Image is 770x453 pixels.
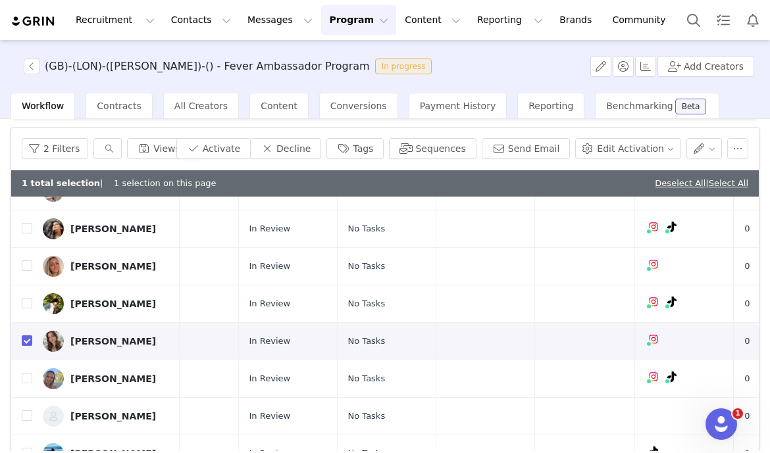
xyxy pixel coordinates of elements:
span: | [706,178,748,188]
button: Edit Activation [575,138,680,159]
img: 870f2d3e-101f-4f74-9658-0a52813c4099.jpg [43,256,64,277]
button: Messages [240,5,321,35]
div: No Tasks [348,222,425,235]
button: Content [397,5,469,35]
b: 1 total selection [22,178,100,188]
i: icon: search [105,144,114,153]
span: Reporting [528,101,573,111]
span: In Review [249,372,291,385]
a: [PERSON_NAME] [43,331,169,352]
button: Recruitment [68,5,163,35]
button: Send Email [482,138,571,159]
span: In Review [249,260,291,273]
span: Content [261,101,297,111]
span: Contracts [97,101,141,111]
button: Contacts [163,5,239,35]
span: Workflow [22,101,64,111]
button: Sequences [389,138,476,159]
span: All Creators [174,101,228,111]
span: In Review [249,335,291,348]
span: Benchmarking [606,101,673,111]
button: Notifications [738,5,767,35]
h3: (GB)-(LON)-([PERSON_NAME])-() - Fever Ambassador Program [45,59,370,74]
div: [PERSON_NAME] [70,373,156,384]
button: 2 Filters [22,138,88,159]
span: 1 [732,408,743,419]
span: In Review [249,297,291,310]
div: Beta [682,103,700,110]
a: Community [605,5,680,35]
span: Conversions [330,101,387,111]
a: [PERSON_NAME] [43,368,169,389]
button: Program [321,5,396,35]
div: [PERSON_NAME] [70,261,156,272]
img: 9e36caf2-f2d1-4b05-9a0a-f1ab17bc877b.jpg [43,368,64,389]
a: Brands [552,5,603,35]
button: Search [679,5,708,35]
input: Search... [93,138,122,159]
img: grin logo [11,15,57,28]
img: 9cd92e00-abc2-4fb1-b1ef-a2352d1982d9.jpg [43,331,64,352]
button: Add Creators [657,56,754,77]
span: Payment History [420,101,496,111]
a: Select All [709,178,748,188]
img: d1d0f085-1c68-494a-add6-6c0bc8b2d377--s.jpg [43,406,64,427]
span: In progress [375,59,432,74]
div: No Tasks [348,335,425,348]
div: No Tasks [348,372,425,385]
button: Decline [250,138,321,159]
img: 9d646e95-5eb2-47db-9781-67bec8b6cae5.jpg [43,293,64,314]
button: Reporting [469,5,551,35]
a: Deselect All [655,178,706,188]
div: [PERSON_NAME] [70,298,156,309]
div: [PERSON_NAME] [70,411,156,421]
span: In Review [249,222,291,235]
a: Tasks [709,5,738,35]
div: | 1 selection on this page [22,177,217,190]
span: [object Object] [24,59,437,74]
button: Tags [326,138,384,159]
img: 99e045fa-77ac-43e0-ba68-d1fd82d2b92f.jpg [43,218,64,239]
div: [PERSON_NAME] [70,336,156,346]
a: [PERSON_NAME] [43,293,169,314]
a: [PERSON_NAME] [43,406,169,427]
button: Activate [176,138,251,159]
span: In Review [249,410,291,423]
div: [PERSON_NAME] [70,224,156,234]
div: No Tasks [348,260,425,273]
button: Views [127,138,204,159]
a: [PERSON_NAME] [43,256,169,277]
div: No Tasks [348,410,425,423]
a: [PERSON_NAME] [43,218,169,239]
iframe: Intercom live chat [706,408,737,440]
div: No Tasks [348,297,425,310]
